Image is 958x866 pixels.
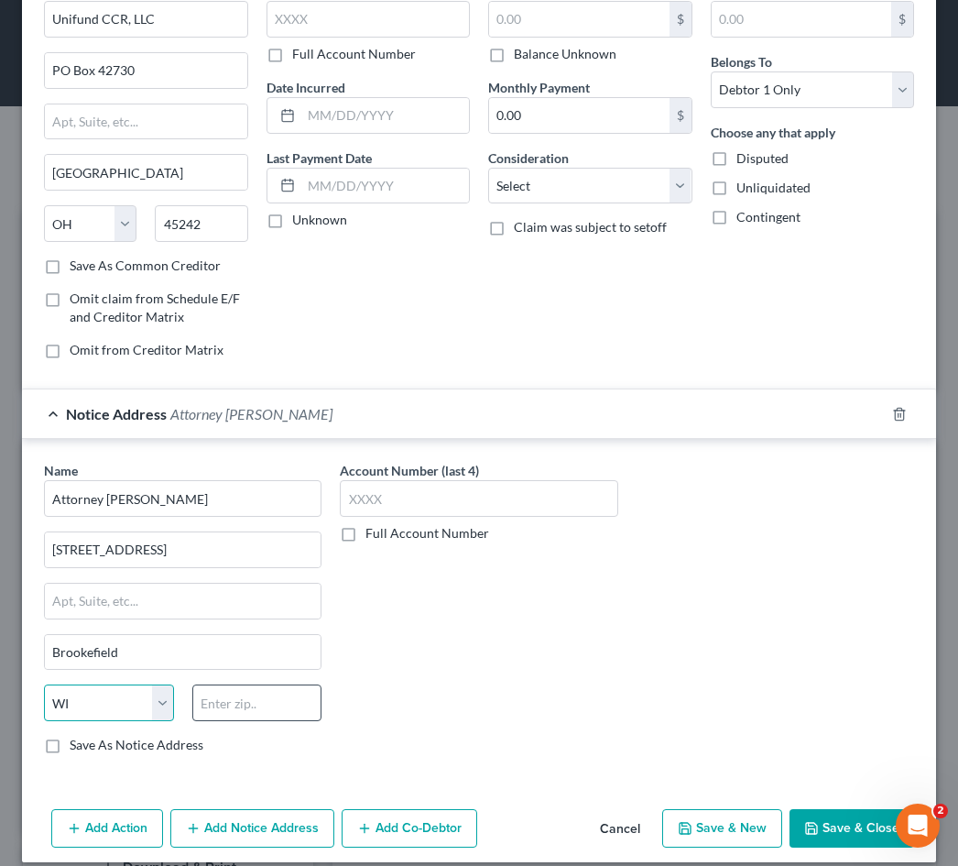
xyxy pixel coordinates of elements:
[292,45,416,63] label: Full Account Number
[488,78,590,97] label: Monthly Payment
[896,804,940,848] iframe: Intercom live chat
[301,98,470,133] input: MM/DD/YYYY
[70,290,240,324] span: Omit claim from Schedule E/F and Creditor Matrix
[70,257,221,275] label: Save As Common Creditor
[662,809,782,848] button: Save & New
[45,104,247,139] input: Apt, Suite, etc...
[66,405,167,422] span: Notice Address
[170,405,332,422] span: Attorney [PERSON_NAME]
[365,524,489,543] label: Full Account Number
[489,98,670,133] input: 0.00
[267,148,372,168] label: Last Payment Date
[711,54,772,70] span: Belongs To
[891,2,913,37] div: $
[514,45,616,63] label: Balance Unknown
[301,169,470,203] input: MM/DD/YYYY
[267,78,345,97] label: Date Incurred
[45,53,247,88] input: Enter address...
[736,209,800,225] span: Contingent
[45,532,321,567] input: Enter address...
[489,2,670,37] input: 0.00
[44,480,321,517] input: Search by name...
[170,809,334,848] button: Add Notice Address
[933,804,948,818] span: 2
[670,98,691,133] div: $
[488,148,569,168] label: Consideration
[45,584,321,619] input: Apt, Suite, etc...
[44,1,248,38] input: Search creditor by name...
[70,342,223,357] span: Omit from Creditor Matrix
[736,180,811,195] span: Unliquidated
[51,809,163,848] button: Add Action
[670,2,691,37] div: $
[342,809,477,848] button: Add Co-Debtor
[736,150,789,166] span: Disputed
[712,2,892,37] input: 0.00
[340,480,617,517] input: XXXX
[70,736,203,754] label: Save As Notice Address
[789,809,914,848] button: Save & Close
[267,1,471,38] input: XXXX
[192,685,322,721] input: Enter zip..
[45,155,247,190] input: Enter city...
[711,123,835,142] label: Choose any that apply
[340,461,479,480] label: Account Number (last 4)
[514,219,667,235] span: Claim was subject to setoff
[585,811,655,848] button: Cancel
[44,463,78,478] span: Name
[292,211,347,229] label: Unknown
[155,205,247,242] input: Enter zip...
[45,635,321,670] input: Enter city...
